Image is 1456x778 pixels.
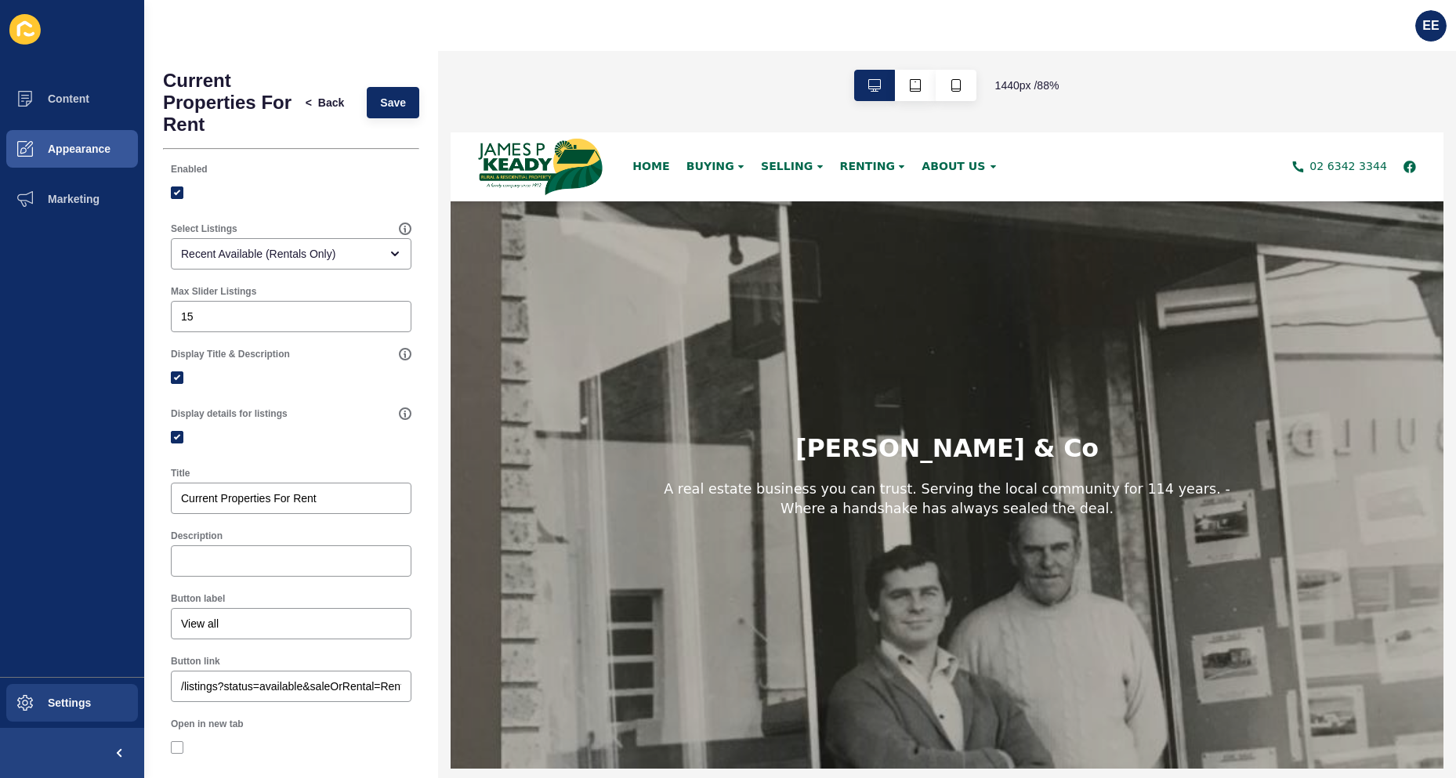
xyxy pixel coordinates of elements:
label: Display Title & Description [171,348,290,360]
label: Enabled [171,163,208,176]
label: Title [171,467,190,479]
div: SELLING [343,31,433,47]
div: BUYING [259,31,343,47]
label: Open in new tab [171,718,244,730]
a: logo [31,4,172,74]
h1: Current Properties For Rent [163,70,292,136]
h2: A real estate business you can trust. Serving the local community for 114 years. - Where a handsh... [237,394,891,438]
span: BUYING [268,31,322,46]
span: 1440 px / 88 % [995,78,1059,93]
label: Button label [171,592,225,605]
h1: [PERSON_NAME] & Co [392,342,737,375]
button: Save [367,87,419,118]
div: open menu [171,238,411,270]
label: Max Slider Listings [171,285,256,298]
span: RENTING [442,31,505,46]
span: Back [318,95,344,110]
label: Select Listings [171,223,237,235]
button: <Back [292,87,358,118]
a: 02 6342 3344 [957,32,1064,46]
span: ABOUT US [535,31,607,46]
label: Description [171,530,223,542]
div: ABOUT US [526,31,619,47]
span: 02 6342 3344 [976,30,1064,49]
img: logo [31,7,172,72]
span: SELLING [353,31,411,46]
span: Save [380,95,406,110]
span: EE [1422,18,1439,34]
span: < [306,95,312,110]
label: Display details for listings [171,407,288,420]
a: facebook [1083,32,1097,46]
div: RENTING [433,31,526,47]
a: HOME [197,31,259,46]
label: Button link [171,655,220,668]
